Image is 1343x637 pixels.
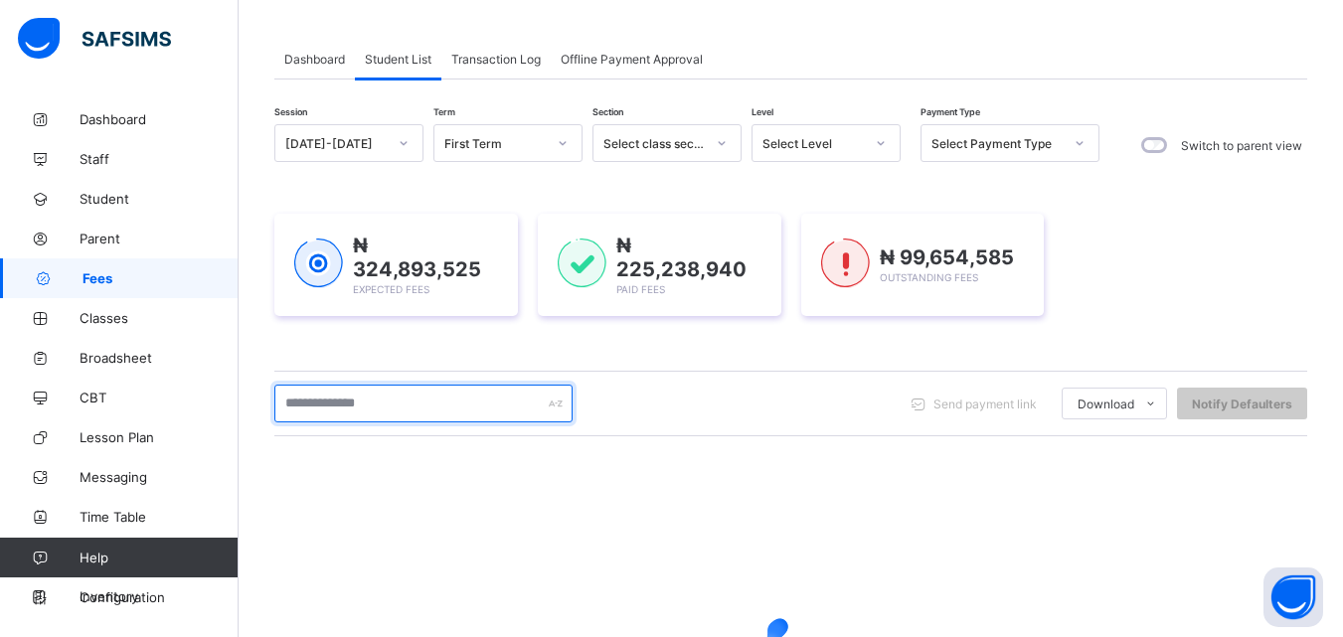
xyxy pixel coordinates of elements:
[80,231,239,246] span: Parent
[752,106,773,117] span: Level
[444,136,546,151] div: First Term
[83,270,239,286] span: Fees
[1192,397,1292,411] span: Notify Defaulters
[80,151,239,167] span: Staff
[821,239,870,288] img: outstanding-1.146d663e52f09953f639664a84e30106.svg
[80,350,239,366] span: Broadsheet
[433,106,455,117] span: Term
[558,239,606,288] img: paid-1.3eb1404cbcb1d3b736510a26bbfa3ccb.svg
[285,136,387,151] div: [DATE]-[DATE]
[353,283,429,295] span: Expected Fees
[603,136,705,151] div: Select class section
[18,18,171,60] img: safsims
[80,589,238,605] span: Configuration
[762,136,864,151] div: Select Level
[592,106,623,117] span: Section
[880,271,978,283] span: Outstanding Fees
[284,52,345,67] span: Dashboard
[616,283,665,295] span: Paid Fees
[880,245,1014,269] span: ₦ 99,654,585
[80,469,239,485] span: Messaging
[1078,397,1134,411] span: Download
[933,397,1037,411] span: Send payment link
[80,509,239,525] span: Time Table
[294,239,343,288] img: expected-1.03dd87d44185fb6c27cc9b2570c10499.svg
[931,136,1063,151] div: Select Payment Type
[1181,138,1302,153] label: Switch to parent view
[80,191,239,207] span: Student
[1263,567,1323,627] button: Open asap
[80,390,239,405] span: CBT
[616,234,747,281] span: ₦ 225,238,940
[451,52,541,67] span: Transaction Log
[274,106,307,117] span: Session
[921,106,980,117] span: Payment Type
[561,52,703,67] span: Offline Payment Approval
[80,550,238,565] span: Help
[80,111,239,127] span: Dashboard
[365,52,431,67] span: Student List
[80,429,239,445] span: Lesson Plan
[353,234,481,281] span: ₦ 324,893,525
[80,310,239,326] span: Classes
